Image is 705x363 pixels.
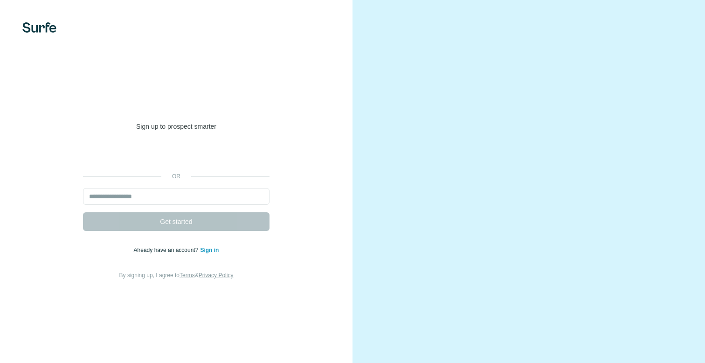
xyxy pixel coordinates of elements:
img: Surfe's logo [22,22,56,33]
a: Sign in [200,247,219,253]
a: Privacy Policy [199,272,234,279]
p: Sign up to prospect smarter [83,122,270,131]
span: By signing up, I agree to & [119,272,234,279]
a: Terms [180,272,195,279]
iframe: Sign in with Google Button [78,145,274,166]
p: or [161,172,191,181]
span: Already have an account? [134,247,200,253]
h1: Welcome to [GEOGRAPHIC_DATA] [83,83,270,120]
